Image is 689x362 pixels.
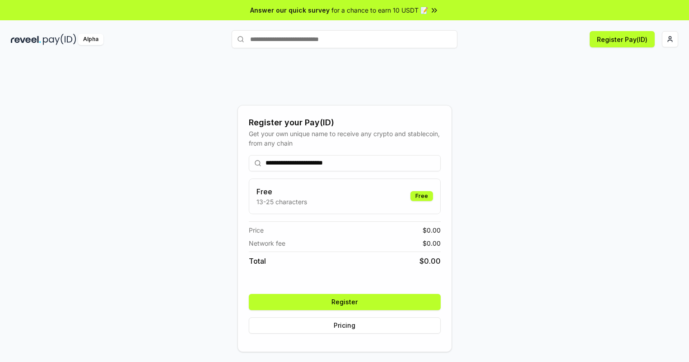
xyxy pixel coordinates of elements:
[419,256,441,266] span: $ 0.00
[249,256,266,266] span: Total
[249,294,441,310] button: Register
[410,191,433,201] div: Free
[256,197,307,206] p: 13-25 characters
[423,225,441,235] span: $ 0.00
[423,238,441,248] span: $ 0.00
[249,129,441,148] div: Get your own unique name to receive any crypto and stablecoin, from any chain
[249,238,285,248] span: Network fee
[590,31,655,47] button: Register Pay(ID)
[249,317,441,334] button: Pricing
[249,116,441,129] div: Register your Pay(ID)
[43,34,76,45] img: pay_id
[249,225,264,235] span: Price
[11,34,41,45] img: reveel_dark
[78,34,103,45] div: Alpha
[256,186,307,197] h3: Free
[250,5,330,15] span: Answer our quick survey
[331,5,428,15] span: for a chance to earn 10 USDT 📝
